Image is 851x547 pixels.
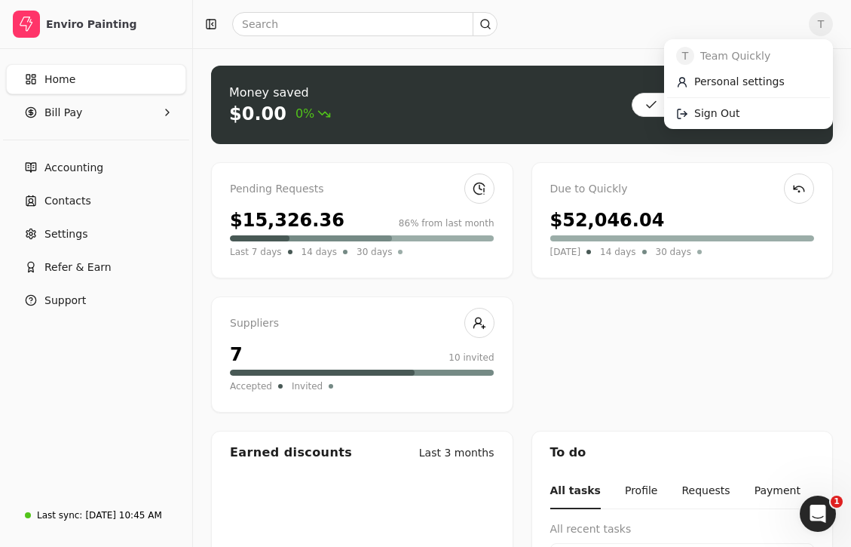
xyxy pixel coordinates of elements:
div: T [664,39,833,129]
div: Last sync: [37,509,82,522]
span: Personal settings [694,74,785,90]
a: Last sync:[DATE] 10:45 AM [6,502,186,529]
a: Home [6,64,186,94]
span: 14 days [302,244,337,260]
div: To do [532,432,833,474]
div: 10 invited [448,351,494,364]
span: Refer & Earn [44,260,112,275]
button: Payment [755,474,800,509]
div: 86% from last month [399,217,494,230]
button: Profile [625,474,658,509]
span: Home [44,72,75,88]
button: Refer & Earn [6,252,186,282]
span: Bill Pay [44,105,82,121]
button: Approve bills [632,93,745,117]
span: Invited [292,379,323,394]
span: Sign Out [694,106,739,121]
span: T [676,47,694,65]
div: Due to Quickly [550,181,815,198]
div: Pending Requests [230,181,494,198]
div: All recent tasks [550,521,815,537]
a: Contacts [6,186,186,216]
div: Earned discounts [230,444,352,462]
span: 30 days [656,244,691,260]
div: Suppliers [230,315,494,332]
button: Bill Pay [6,97,186,128]
button: Requests [681,474,730,509]
span: Team Quickly [700,48,770,64]
div: [DATE] 10:45 AM [85,509,161,522]
iframe: Intercom live chat [800,496,836,532]
span: Accounting [44,160,103,176]
div: $52,046.04 [550,207,665,234]
button: All tasks [550,474,601,509]
div: Money saved [229,84,331,102]
div: Last 3 months [419,445,494,461]
a: Accounting [6,152,186,183]
a: Settings [6,219,186,249]
span: Accepted [230,379,272,394]
span: Settings [44,226,87,242]
span: [DATE] [550,244,581,260]
span: 14 days [600,244,635,260]
input: Search [232,12,497,36]
span: 1 [831,496,843,508]
span: Contacts [44,193,91,209]
div: $15,326.36 [230,207,344,234]
div: 7 [230,341,243,368]
button: Support [6,285,186,315]
div: Enviro Painting [46,17,179,32]
span: Support [44,293,86,309]
button: T [809,12,833,36]
span: 0% [295,105,331,123]
span: 30 days [357,244,392,260]
span: Last 7 days [230,244,282,260]
div: $0.00 [229,102,286,126]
